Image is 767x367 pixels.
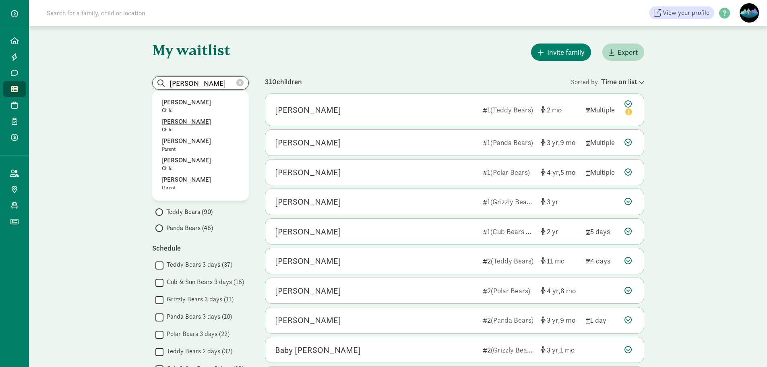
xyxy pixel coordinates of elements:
[162,165,239,172] p: Child
[547,286,560,295] span: 4
[275,314,341,327] div: Leo Williams
[541,104,579,115] div: [object Object]
[541,167,579,178] div: [object Object]
[586,226,618,237] div: 5 days
[547,197,558,206] span: 3
[483,226,534,237] div: 1
[547,345,560,355] span: 3
[541,315,579,326] div: [object Object]
[162,126,239,133] p: Child
[490,227,565,236] span: (Cub Bears & Sun Bears)
[586,315,618,326] div: 1 day
[491,286,530,295] span: (Polar Bears)
[163,329,229,339] label: Polar Bears 3 days (22)
[163,260,232,270] label: Teddy Bears 3 days (37)
[275,255,341,267] div: Oliver Welch
[490,138,533,147] span: (Panda Bears)
[483,344,534,355] div: 2
[547,315,560,325] span: 3
[483,196,534,207] div: 1
[541,196,579,207] div: [object Object]
[483,315,534,326] div: 2
[602,44,644,61] button: Export
[162,185,239,191] p: Parent
[490,197,535,206] span: (Grizzly Bears)
[547,138,560,147] span: 3
[560,138,575,147] span: 9
[491,345,535,355] span: (Grizzly Bears)
[163,346,232,356] label: Teddy Bears 2 days (32)
[275,166,341,179] div: Harley Turner
[571,76,644,87] div: Sorted by
[162,97,239,107] p: [PERSON_NAME]
[547,256,564,265] span: 11
[483,255,534,266] div: 2
[483,137,534,148] div: 1
[547,168,560,177] span: 4
[541,255,579,266] div: [object Object]
[490,168,530,177] span: (Polar Bears)
[483,104,534,115] div: 1
[275,104,341,116] div: Lyla Blatnik
[541,137,579,148] div: [object Object]
[586,104,618,115] div: Multiple
[162,117,239,126] p: [PERSON_NAME]
[163,294,234,304] label: Grizzly Bears 3 days (11)
[162,175,239,185] p: [PERSON_NAME]
[166,223,213,233] span: Panda Bears (46)
[663,8,709,18] span: View your profile
[547,227,558,236] span: 2
[275,284,341,297] div: Waylon Ward
[586,137,618,148] div: Multiple
[491,256,533,265] span: (Teddy Bears)
[275,136,341,149] div: Leo Williams
[152,243,249,253] div: Schedule
[586,167,618,178] div: Multiple
[531,44,591,61] button: Invite family
[560,168,575,177] span: 5
[163,277,244,287] label: Cub & Sun Bears 3 days (16)
[152,42,249,58] h1: My waitlist
[275,195,341,208] div: Brody Kass
[163,312,232,321] label: Panda Bears 3 days (10)
[275,344,361,357] div: Baby Stough
[483,285,534,296] div: 2
[547,47,585,58] span: Invite family
[618,47,638,58] span: Export
[547,105,562,114] span: 2
[541,285,579,296] div: [object Object]
[541,226,579,237] div: [object Object]
[560,345,575,355] span: 1
[275,225,341,238] div: Parker Fiegel
[541,344,579,355] div: [object Object]
[265,76,571,87] div: 310 children
[601,76,644,87] div: Time on list
[162,156,239,165] p: [PERSON_NAME]
[483,167,534,178] div: 1
[162,107,239,114] p: Child
[586,255,618,266] div: 4 days
[42,5,268,21] input: Search for a family, child or location
[649,6,714,19] a: View your profile
[162,136,239,146] p: [PERSON_NAME]
[490,105,533,114] span: (Teddy Bears)
[153,77,248,89] input: Search list...
[560,286,576,295] span: 8
[166,207,213,217] span: Teddy Bears (90)
[162,146,239,152] p: Parent
[491,315,533,325] span: (Panda Bears)
[727,328,767,367] iframe: Chat Widget
[560,315,575,325] span: 9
